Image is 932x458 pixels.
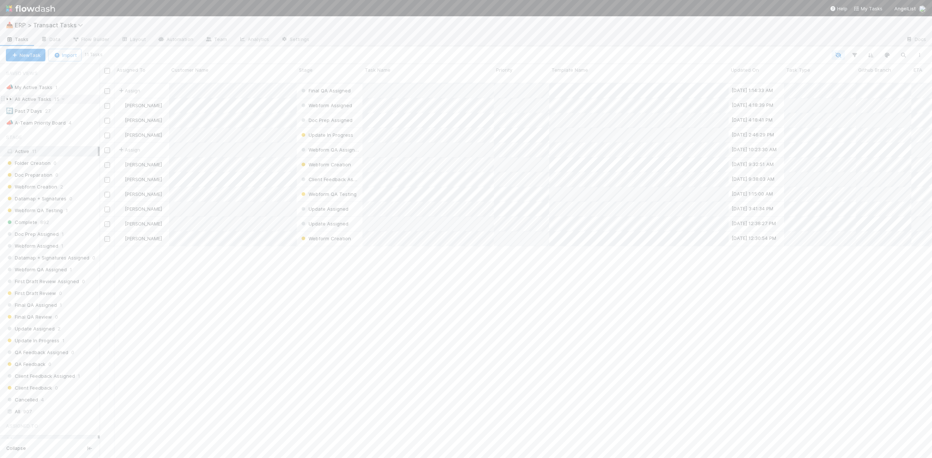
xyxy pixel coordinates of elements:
[496,66,512,74] span: Priority
[60,301,62,310] span: 1
[300,221,348,227] span: Update Assigned
[104,207,110,212] input: Toggle Row Selected
[48,49,82,61] button: Import
[6,241,58,251] span: Webform Assigned
[6,407,98,416] div: All
[300,88,351,94] span: Final QA Assigned
[104,88,110,94] input: Toggle Row Selected
[6,35,29,43] span: Tasks
[6,206,63,215] span: Webform QA Testing
[732,190,773,197] div: [DATE] 1:15:00 AM
[853,5,883,12] a: My Tasks
[6,108,13,114] span: 🔄
[300,132,353,138] span: Update In Progress
[6,435,98,445] div: All
[82,277,85,286] span: 0
[914,66,922,74] span: ETA
[118,191,124,197] img: avatar_11833ecc-818b-4748-aee0-9d6cf8466369.png
[6,130,22,145] span: Stage
[70,265,72,274] span: 1
[117,205,162,213] div: [PERSON_NAME]
[6,106,42,116] div: Past 7 Days
[300,220,348,227] div: Update Assigned
[125,132,162,138] span: [PERSON_NAME]
[104,192,110,197] input: Toggle Row Selected
[6,230,59,239] span: Doc Prep Assigned
[6,147,98,156] div: Active
[858,66,891,74] span: Github Branch
[300,87,351,94] div: Final QA Assigned
[92,253,95,262] span: 0
[117,87,140,94] span: Assign
[299,66,313,74] span: Stage
[69,118,79,128] span: 4
[300,102,352,108] span: Webform Assigned
[125,176,162,182] span: [PERSON_NAME]
[35,34,66,46] a: Data
[6,289,56,298] span: First Draft Review
[152,34,199,46] a: Automation
[125,117,162,123] span: [PERSON_NAME]
[732,234,776,242] div: [DATE] 12:30:54 PM
[117,116,162,124] div: [PERSON_NAME]
[300,190,357,198] div: Webform QA Testing
[732,131,774,138] div: [DATE] 2:46:29 PM
[6,49,45,61] button: NewTask
[62,336,65,345] span: 1
[300,191,357,197] span: Webform QA Testing
[732,101,773,109] div: [DATE] 4:18:39 PM
[48,360,51,369] span: 0
[199,34,233,46] a: Team
[6,95,51,104] div: All Active Tasks
[117,66,145,74] span: Assigned To
[118,176,124,182] img: avatar_ec9c1780-91d7-48bb-898e-5f40cebd5ff8.png
[117,190,162,198] div: [PERSON_NAME]
[118,117,124,123] img: avatar_11833ecc-818b-4748-aee0-9d6cf8466369.png
[61,241,63,251] span: 1
[233,34,275,46] a: Analytics
[66,206,68,215] span: 1
[300,117,352,123] span: Doc Prep Assigned
[45,106,58,116] span: 27
[6,96,13,102] span: 👀
[55,83,65,92] span: 1
[6,84,13,90] span: 📣
[6,119,13,126] span: 📣
[6,336,59,345] span: Update In Progress
[6,83,52,92] div: My Active Tasks
[732,175,774,183] div: [DATE] 9:38:03 AM
[60,182,63,191] span: 2
[6,265,67,274] span: Webform QA Assigned
[732,116,773,123] div: [DATE] 4:18:41 PM
[125,221,162,227] span: [PERSON_NAME]
[919,5,926,13] img: avatar_ef15843f-6fde-4057-917e-3fb236f438ca.png
[300,116,352,124] div: Doc Prep Assigned
[54,159,56,168] span: 0
[6,218,37,227] span: Complete
[300,206,348,212] span: Update Assigned
[125,191,162,197] span: [PERSON_NAME]
[117,131,162,139] div: [PERSON_NAME]
[830,5,847,12] div: Help
[900,34,932,46] a: Docs
[118,235,124,241] img: avatar_31a23b92-6f17-4cd3-bc91-ece30a602713.png
[6,372,75,381] span: Client Feedback Assigned
[125,206,162,212] span: [PERSON_NAME]
[104,177,110,183] input: Toggle Row Selected
[6,118,66,128] div: A-Team Priority Board
[58,324,61,333] span: 2
[786,66,810,74] span: Task Type
[118,221,124,227] img: avatar_ec9c1780-91d7-48bb-898e-5f40cebd5ff8.png
[104,236,110,242] input: Toggle Row Selected
[6,170,52,180] span: Doc Preparation
[117,146,140,153] span: Assign
[300,205,348,213] div: Update Assigned
[32,148,37,154] span: 11
[59,289,62,298] span: 0
[300,235,351,242] div: Webform Creation
[300,147,361,153] span: Webform QA Assigned
[118,102,124,108] img: avatar_ef15843f-6fde-4057-917e-3fb236f438ca.png
[104,103,110,109] input: Toggle Row Selected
